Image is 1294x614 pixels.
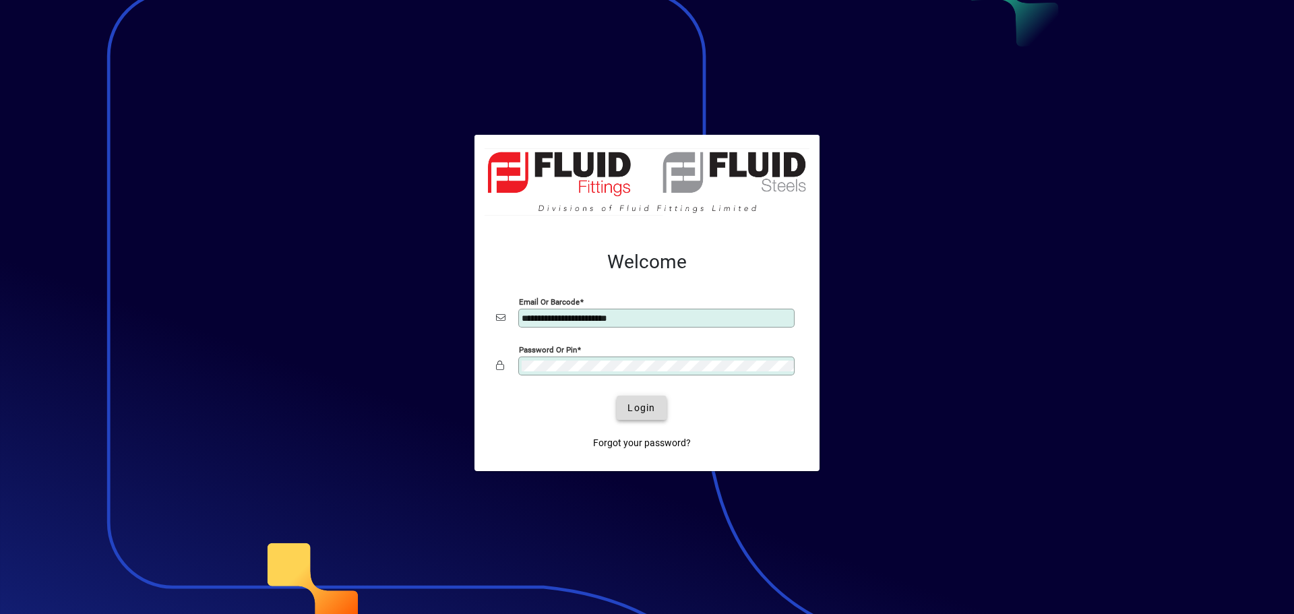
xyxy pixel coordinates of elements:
span: Forgot your password? [593,436,691,450]
span: Login [627,401,655,415]
mat-label: Email or Barcode [519,297,580,307]
mat-label: Password or Pin [519,345,577,355]
button: Login [617,396,666,420]
a: Forgot your password? [588,431,696,455]
h2: Welcome [496,251,798,274]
